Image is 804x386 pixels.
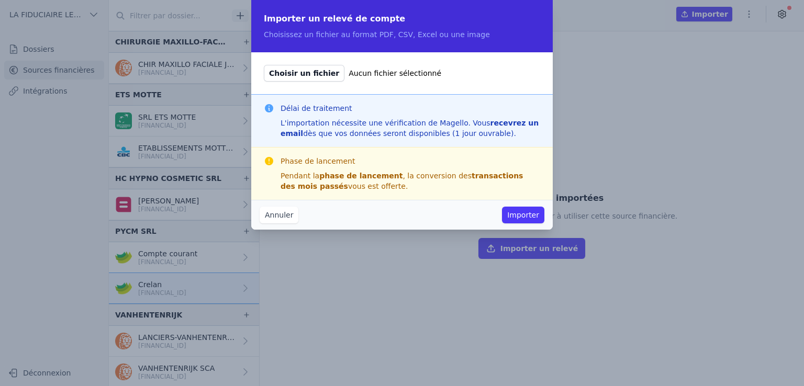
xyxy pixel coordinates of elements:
button: Annuler [260,207,298,223]
button: Importer [502,207,544,223]
span: Aucun fichier sélectionné [349,68,441,78]
div: Pendant la , la conversion des vous est offerte. [281,171,540,191]
strong: phase de lancement [319,172,403,180]
p: Choisissez un fichier au format PDF, CSV, Excel ou une image [264,29,540,40]
div: L'importation nécessite une vérification de Magello. Vous dès que vos données seront disponibles ... [281,118,540,139]
h2: Importer un relevé de compte [264,13,540,25]
h3: Phase de lancement [281,156,540,166]
span: Choisir un fichier [264,65,344,82]
h3: Délai de traitement [281,103,540,113]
